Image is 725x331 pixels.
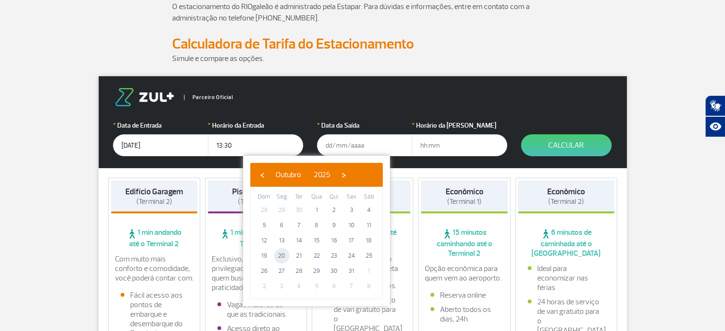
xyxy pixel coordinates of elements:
p: O estacionamento do RIOgaleão é administrado pela Estapar. Para dúvidas e informações, entre em c... [172,1,553,24]
label: Data da Saída [317,120,412,130]
label: Data de Entrada [113,120,208,130]
span: Outubro [276,170,301,180]
span: 30 [291,202,306,218]
span: 8 [309,218,324,233]
span: 1 [361,263,377,279]
strong: Edifício Garagem [125,187,183,197]
span: 1 [309,202,324,218]
strong: Piso Premium [232,187,279,197]
span: 6 [274,218,289,233]
span: 19 [256,248,272,263]
span: 12 [256,233,272,248]
div: Plugin de acessibilidade da Hand Talk. [705,95,725,137]
p: Simule e compare as opções. [172,53,553,64]
span: 30 [327,263,342,279]
span: 20 [274,248,289,263]
input: hh:mm [412,134,507,156]
span: 14 [291,233,306,248]
span: 27 [274,263,289,279]
span: 15 minutos caminhando até o Terminal 2 [421,228,508,258]
span: 6 minutos de caminhada até o [GEOGRAPHIC_DATA] [518,228,614,258]
button: 2025 [307,168,337,182]
span: 29 [309,263,324,279]
span: 4 [291,279,306,294]
span: Parceiro Oficial [184,95,233,100]
th: weekday [290,192,308,202]
th: weekday [255,192,273,202]
button: Outubro [269,168,307,182]
th: weekday [343,192,360,202]
label: Horário da Entrada [208,120,303,130]
span: 5 [256,218,272,233]
input: dd/mm/aaaa [317,134,412,156]
span: 3 [344,202,359,218]
span: 23 [327,248,342,263]
span: 3 [274,279,289,294]
li: Aberto todos os dias, 24h. [430,305,498,324]
button: ‹ [255,168,269,182]
label: Horário da [PERSON_NAME] [412,120,507,130]
span: 15 [309,233,324,248]
span: 13 [274,233,289,248]
button: › [337,168,351,182]
span: 22 [309,248,324,263]
span: (Terminal 1) [447,197,481,206]
span: 24 [344,248,359,263]
th: weekday [325,192,343,202]
span: 2025 [314,170,330,180]
span: 26 [256,263,272,279]
span: 8 [361,279,377,294]
span: 1 min andando até o Terminal 2 [208,228,304,249]
span: 2 [256,279,272,294]
bs-datepicker-navigation-view: ​ ​ ​ [255,169,351,178]
span: (Terminal 2) [136,197,172,206]
button: Abrir recursos assistivos. [705,116,725,137]
span: 5 [309,279,324,294]
p: Opção econômica para quem vem ao aeroporto. [425,264,504,283]
button: Abrir tradutor de língua de sinais. [705,95,725,116]
span: 17 [344,233,359,248]
p: Exclusivo, com localização privilegiada e ideal para quem busca conforto e praticidade. [212,254,300,292]
li: Ideal para economizar nas férias [528,264,605,292]
th: weekday [308,192,326,202]
span: 4 [361,202,377,218]
span: 9 [327,218,342,233]
span: (Terminal 2) [238,197,274,206]
input: hh:mm [208,134,303,156]
input: dd/mm/aaaa [113,134,208,156]
span: 10 [344,218,359,233]
th: weekday [273,192,291,202]
p: Com muito mais conforto e comodidade, você poderá contar com: [115,254,194,283]
span: 29 [274,202,289,218]
span: 21 [291,248,306,263]
bs-datepicker-container: calendar [243,156,390,306]
span: 25 [361,248,377,263]
span: 7 [344,279,359,294]
strong: Econômico [547,187,585,197]
span: 2 [327,202,342,218]
li: Reserva online [430,291,498,300]
span: 31 [344,263,359,279]
span: 1 min andando até o Terminal 2 [111,228,198,249]
span: 11 [361,218,377,233]
strong: Econômico [446,187,483,197]
button: Calcular [521,134,612,156]
span: 7 [291,218,306,233]
span: 18 [361,233,377,248]
th: weekday [360,192,378,202]
span: 6 [327,279,342,294]
span: (Terminal 2) [548,197,584,206]
span: 16 [327,233,342,248]
span: 28 [256,202,272,218]
span: 28 [291,263,306,279]
h2: Calculadora de Tarifa do Estacionamento [172,35,553,53]
img: logo-zul.png [113,88,176,106]
li: Vagas maiores do que as tradicionais. [217,300,295,319]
